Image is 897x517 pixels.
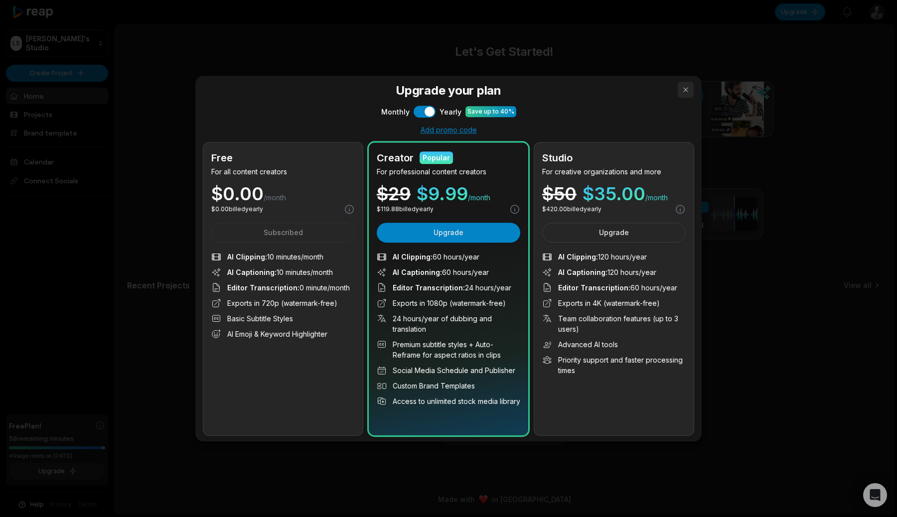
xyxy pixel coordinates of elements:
[377,205,434,214] p: $ 119.88 billed yearly
[227,253,267,261] span: AI Clipping :
[393,252,479,262] span: 60 hours/year
[264,193,286,203] span: /month
[393,253,433,261] span: AI Clipping :
[203,126,694,134] div: Add promo code
[377,166,520,177] p: For professional content creators
[377,396,520,406] li: Access to unlimited stock media library
[377,223,520,243] button: Upgrade
[377,150,414,165] h2: Creator
[558,267,656,277] span: 120 hours/year
[542,298,686,308] li: Exports in 4K (watermark-free)
[211,185,264,203] span: $ 0.00
[423,152,450,163] div: Popular
[377,365,520,376] li: Social Media Schedule and Publisher
[467,107,514,116] div: Save up to 40%
[211,329,355,339] li: AI Emoji & Keyword Highlighter
[542,185,577,203] div: $ 50
[583,185,645,203] span: $ 35.00
[558,268,607,276] span: AI Captioning :
[558,253,598,261] span: AI Clipping :
[393,267,489,277] span: 60 hours/year
[227,252,323,262] span: 10 minutes/month
[211,313,355,324] li: Basic Subtitle Styles
[468,193,490,203] span: /month
[542,205,601,214] p: $ 420.00 billed yearly
[381,107,410,117] span: Monthly
[211,166,355,177] p: For all content creators
[417,185,468,203] span: $ 9.99
[542,355,686,376] li: Priority support and faster processing times
[227,283,299,292] span: Editor Transcription :
[393,283,465,292] span: Editor Transcription :
[542,166,686,177] p: For creative organizations and more
[645,193,668,203] span: /month
[227,268,277,276] span: AI Captioning :
[227,282,350,293] span: 0 minute/month
[542,223,686,243] button: Upgrade
[211,150,233,165] h2: Free
[211,298,355,308] li: Exports in 720p (watermark-free)
[542,339,686,350] li: Advanced AI tools
[440,107,461,117] span: Yearly
[393,282,511,293] span: 24 hours/year
[203,82,694,100] h3: Upgrade your plan
[558,282,677,293] span: 60 hours/year
[377,298,520,308] li: Exports in 1080p (watermark-free)
[393,268,442,276] span: AI Captioning :
[211,205,263,214] p: $ 0.00 billed yearly
[542,313,686,334] li: Team collaboration features (up to 3 users)
[558,283,630,292] span: Editor Transcription :
[377,381,520,391] li: Custom Brand Templates
[377,185,411,203] div: $ 29
[558,252,647,262] span: 120 hours/year
[227,267,333,277] span: 10 minutes/month
[377,339,520,360] li: Premium subtitle styles + Auto-Reframe for aspect ratios in clips
[542,150,573,165] h2: Studio
[377,313,520,334] li: 24 hours/year of dubbing and translation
